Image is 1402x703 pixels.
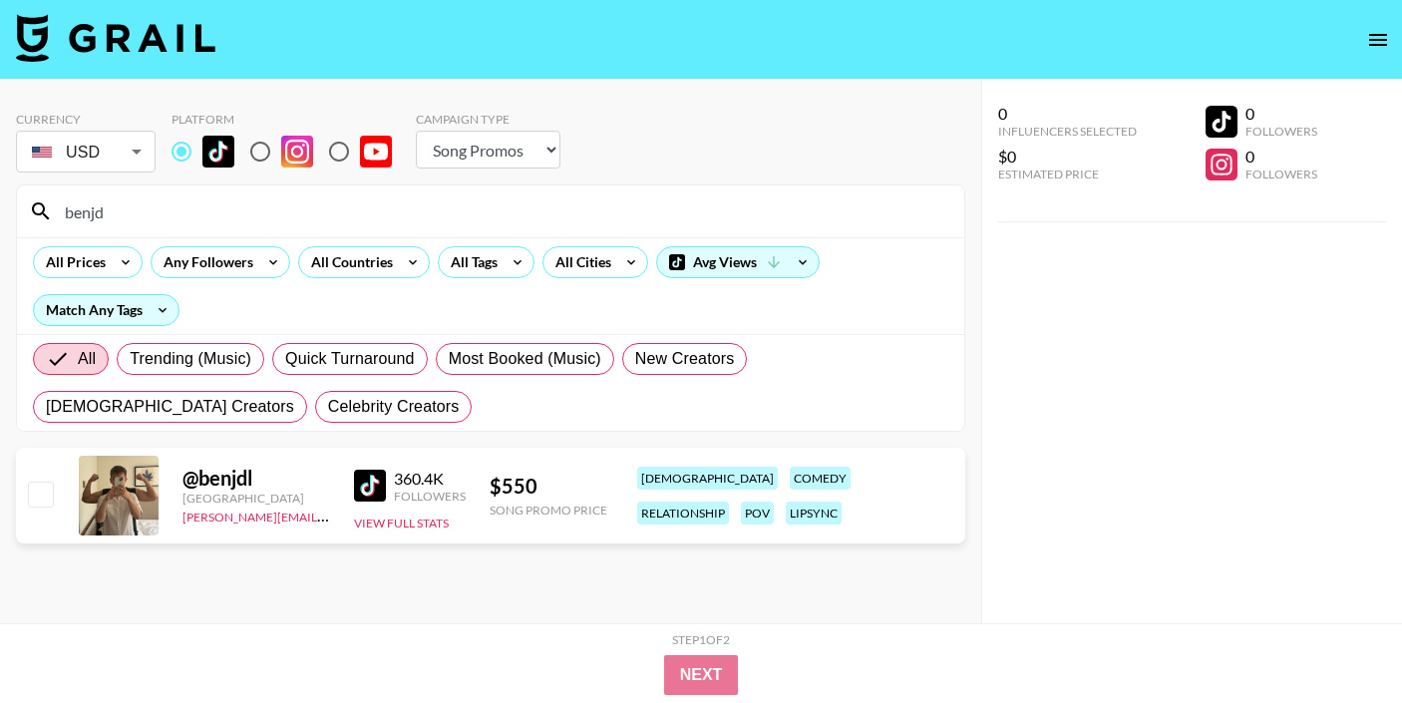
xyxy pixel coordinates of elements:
[53,195,952,227] input: Search by User Name
[741,502,774,525] div: pov
[130,347,251,371] span: Trending (Music)
[281,136,313,168] img: Instagram
[182,466,330,491] div: @ benjdl
[490,474,607,499] div: $ 550
[1245,147,1317,167] div: 0
[394,489,466,504] div: Followers
[664,655,739,695] button: Next
[1245,167,1317,181] div: Followers
[16,112,156,127] div: Currency
[46,395,294,419] span: [DEMOGRAPHIC_DATA] Creators
[328,395,460,419] span: Celebrity Creators
[439,247,502,277] div: All Tags
[490,503,607,518] div: Song Promo Price
[34,295,178,325] div: Match Any Tags
[416,112,560,127] div: Campaign Type
[202,136,234,168] img: TikTok
[34,247,110,277] div: All Prices
[16,14,215,62] img: Grail Talent
[672,632,730,647] div: Step 1 of 2
[1245,104,1317,124] div: 0
[172,112,408,127] div: Platform
[790,467,851,490] div: comedy
[998,147,1137,167] div: $0
[637,502,729,525] div: relationship
[637,467,778,490] div: [DEMOGRAPHIC_DATA]
[152,247,257,277] div: Any Followers
[78,347,96,371] span: All
[394,469,466,489] div: 360.4K
[285,347,415,371] span: Quick Turnaround
[354,516,449,530] button: View Full Stats
[1358,20,1398,60] button: open drawer
[360,136,392,168] img: YouTube
[299,247,397,277] div: All Countries
[182,506,667,525] a: [PERSON_NAME][EMAIL_ADDRESS][PERSON_NAME][PERSON_NAME][DOMAIN_NAME]
[635,347,735,371] span: New Creators
[998,124,1137,139] div: Influencers Selected
[449,347,601,371] span: Most Booked (Music)
[657,247,819,277] div: Avg Views
[786,502,842,525] div: lipsync
[20,135,152,170] div: USD
[1245,124,1317,139] div: Followers
[998,167,1137,181] div: Estimated Price
[998,104,1137,124] div: 0
[182,491,330,506] div: [GEOGRAPHIC_DATA]
[354,470,386,502] img: TikTok
[543,247,615,277] div: All Cities
[1302,603,1378,679] iframe: Drift Widget Chat Controller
